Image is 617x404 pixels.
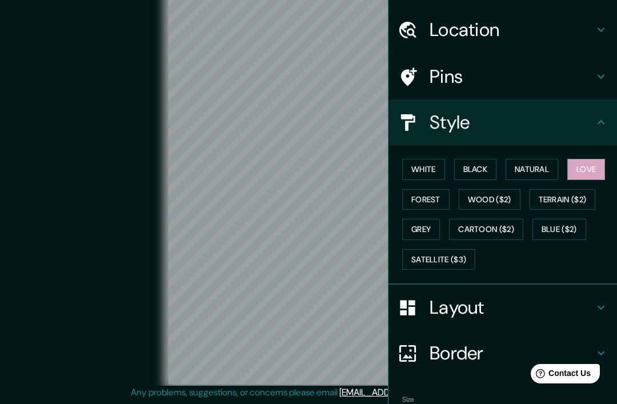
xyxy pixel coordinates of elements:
h4: Style [430,111,594,134]
h4: Location [430,18,594,41]
div: Border [388,330,617,376]
button: Wood ($2) [459,189,520,210]
button: White [402,159,445,180]
button: Forest [402,189,450,210]
button: Terrain ($2) [530,189,596,210]
button: Love [567,159,605,180]
div: Location [388,7,617,53]
div: Style [388,99,617,145]
button: Grey [402,219,440,240]
button: Satellite ($3) [402,249,475,270]
h4: Pins [430,65,594,88]
div: Layout [388,285,617,330]
h4: Border [430,342,594,365]
button: Natural [506,159,558,180]
button: Black [454,159,497,180]
button: Cartoon ($2) [449,219,523,240]
h4: Layout [430,296,594,319]
p: Any problems, suggestions, or concerns please email . [131,386,482,399]
div: Pins [388,54,617,99]
a: [EMAIL_ADDRESS][DOMAIN_NAME] [339,386,480,398]
button: Blue ($2) [532,219,586,240]
iframe: Help widget launcher [515,359,604,391]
